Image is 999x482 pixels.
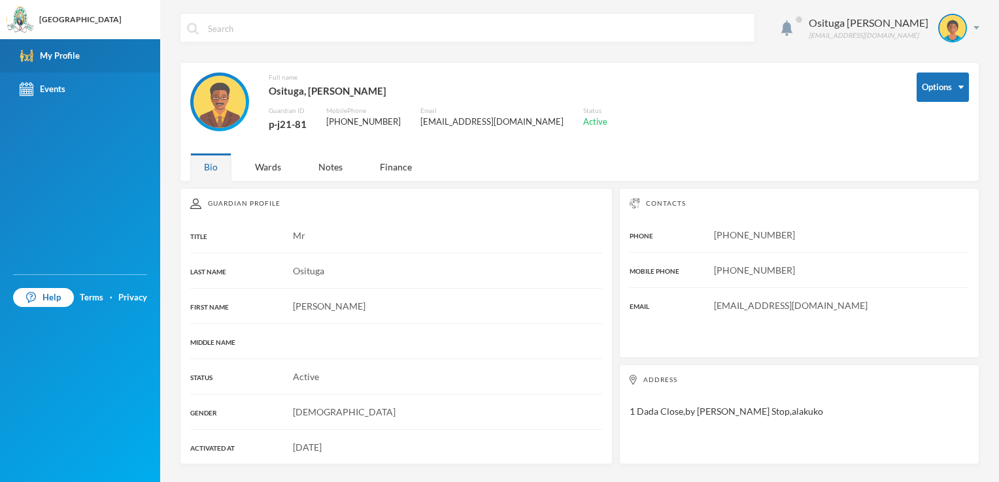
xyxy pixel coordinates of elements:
div: Wards [241,153,295,181]
div: Address [630,375,969,385]
div: Events [20,82,65,96]
span: Active [293,371,319,382]
div: [EMAIL_ADDRESS][DOMAIN_NAME] [420,116,564,129]
div: Osituga [PERSON_NAME] [809,15,928,31]
span: [DEMOGRAPHIC_DATA] [293,406,396,417]
span: MIDDLE NAME [190,338,235,346]
img: logo [7,7,33,33]
div: Mobile Phone [326,106,401,116]
div: · [110,291,112,304]
span: Mr [293,230,305,241]
div: My Profile [20,49,80,63]
span: [DATE] [293,442,322,453]
span: [PHONE_NUMBER] [714,229,795,240]
div: Bio [190,153,231,181]
div: Notes [305,153,356,181]
div: Status [583,106,607,116]
div: p-j21-81 [269,116,307,133]
div: [PHONE_NUMBER] [326,116,401,129]
span: [PHONE_NUMBER] [714,265,795,276]
img: GUARDIAN [194,76,246,128]
img: search [187,23,199,35]
button: Options [917,72,969,102]
input: Search [207,14,748,43]
div: Contacts [630,199,969,208]
span: [EMAIL_ADDRESS][DOMAIN_NAME] [714,300,868,311]
div: Guardian ID [269,106,307,116]
a: Help [13,288,74,308]
div: 1 Dada Close,by [PERSON_NAME] Stop,alakuko [619,364,979,464]
div: Active [583,116,607,129]
div: Finance [366,153,426,181]
a: Privacy [118,291,147,304]
div: [EMAIL_ADDRESS][DOMAIN_NAME] [809,31,928,40]
div: Osituga, [PERSON_NAME] [269,82,607,99]
span: [PERSON_NAME] [293,300,365,312]
div: Full name [269,72,607,82]
div: [GEOGRAPHIC_DATA] [39,14,122,25]
img: STUDENT [940,15,966,41]
div: Guardian Profile [190,199,602,209]
a: Terms [80,291,103,304]
span: Osituga [293,265,324,276]
div: Email [420,106,564,116]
